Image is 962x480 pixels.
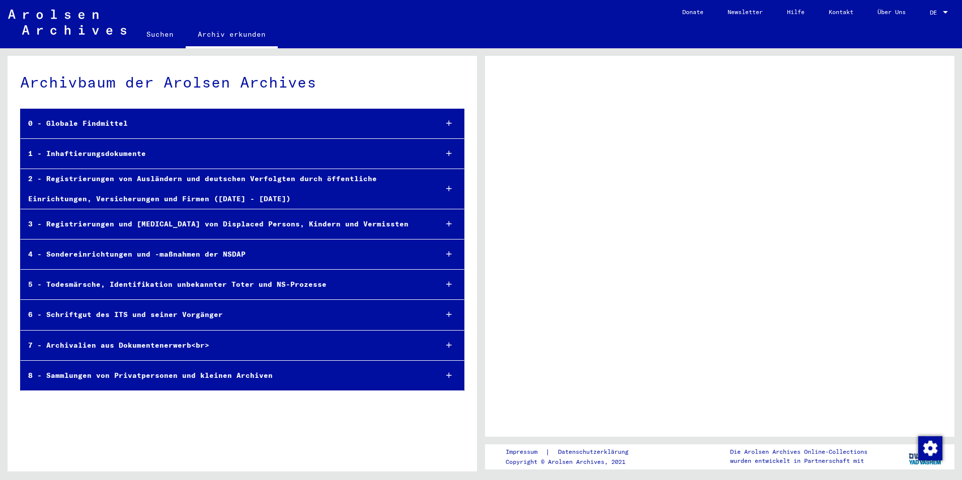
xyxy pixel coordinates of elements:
div: 2 - Registrierungen von Ausländern und deutschen Verfolgten durch öffentliche Einrichtungen, Vers... [21,169,430,208]
div: 3 - Registrierungen und [MEDICAL_DATA] von Displaced Persons, Kindern und Vermissten [21,214,430,234]
img: Zustimmung ändern [918,436,942,460]
div: 5 - Todesmärsche, Identifikation unbekannter Toter und NS-Prozesse [21,275,430,294]
span: DE [930,9,941,16]
div: 0 - Globale Findmittel [21,114,430,133]
div: 8 - Sammlungen von Privatpersonen und kleinen Archiven [21,366,430,385]
a: Suchen [134,22,186,46]
div: 7 - Archivalien aus Dokumentenerwerb<br> [21,336,430,355]
img: Arolsen_neg.svg [8,10,126,35]
a: Datenschutzerklärung [550,447,640,457]
p: Die Arolsen Archives Online-Collections [730,447,867,456]
div: 6 - Schriftgut des ITS und seiner Vorgänger [21,305,430,325]
div: 1 - Inhaftierungsdokumente [21,144,430,164]
p: Copyright © Arolsen Archives, 2021 [506,457,640,466]
div: 4 - Sondereinrichtungen und -maßnahmen der NSDAP [21,245,430,264]
a: Impressum [506,447,545,457]
a: Archiv erkunden [186,22,278,48]
img: yv_logo.png [907,444,944,469]
div: Archivbaum der Arolsen Archives [20,71,464,94]
p: wurden entwickelt in Partnerschaft mit [730,456,867,465]
div: Zustimmung ändern [918,436,942,460]
div: | [506,447,640,457]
